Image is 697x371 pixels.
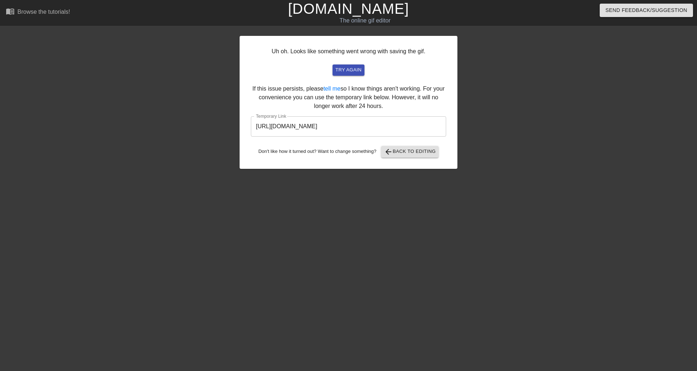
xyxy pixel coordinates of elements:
[6,7,70,18] a: Browse the tutorials!
[17,9,70,15] div: Browse the tutorials!
[384,147,436,156] span: Back to Editing
[6,7,15,16] span: menu_book
[236,16,494,25] div: The online gif editor
[288,1,409,17] a: [DOMAIN_NAME]
[251,146,446,158] div: Don't like how it turned out? Want to change something?
[240,36,457,169] div: Uh oh. Looks like something went wrong with saving the gif. If this issue persists, please so I k...
[333,64,364,76] button: try again
[335,66,362,74] span: try again
[384,147,393,156] span: arrow_back
[606,6,687,15] span: Send Feedback/Suggestion
[600,4,693,17] button: Send Feedback/Suggestion
[323,86,341,92] a: tell me
[381,146,439,158] button: Back to Editing
[251,116,446,137] input: bare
